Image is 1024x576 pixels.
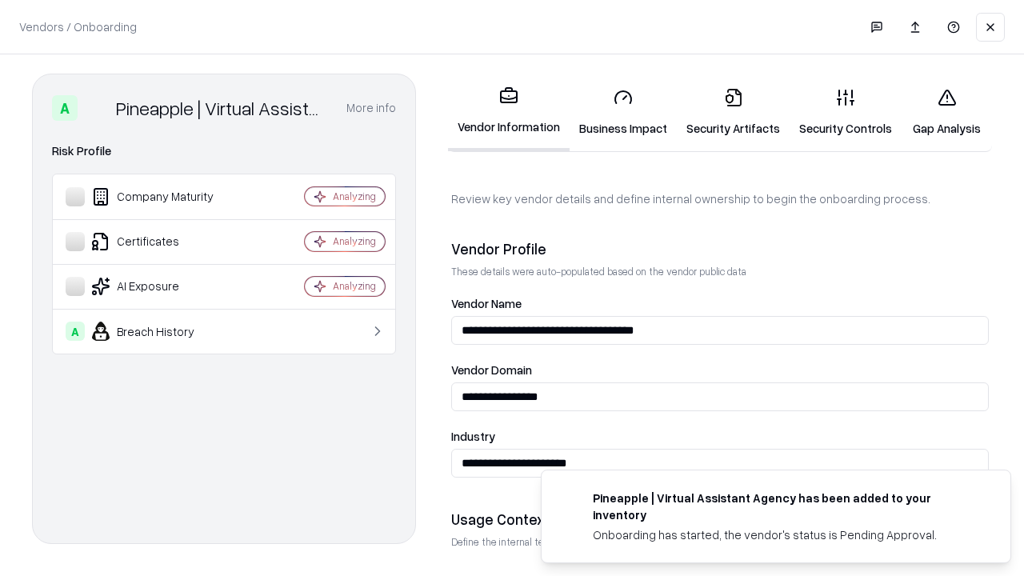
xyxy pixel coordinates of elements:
div: Pineapple | Virtual Assistant Agency has been added to your inventory [593,490,972,523]
a: Vendor Information [448,74,570,151]
a: Security Controls [790,75,902,150]
img: trypineapple.com [561,490,580,509]
div: Vendor Profile [451,239,989,258]
img: Pineapple | Virtual Assistant Agency [84,95,110,121]
div: AI Exposure [66,277,257,296]
div: Analyzing [333,234,376,248]
div: A [66,322,85,341]
div: Analyzing [333,279,376,293]
p: Define the internal team and reason for using this vendor. This helps assess business relevance a... [451,535,989,549]
label: Vendor Name [451,298,989,310]
div: Usage Context [451,510,989,529]
div: A [52,95,78,121]
button: More info [346,94,396,122]
div: Onboarding has started, the vendor's status is Pending Approval. [593,526,972,543]
p: Vendors / Onboarding [19,18,137,35]
label: Industry [451,430,989,442]
a: Gap Analysis [902,75,992,150]
div: Pineapple | Virtual Assistant Agency [116,95,327,121]
div: Certificates [66,232,257,251]
div: Breach History [66,322,257,341]
div: Company Maturity [66,187,257,206]
a: Security Artifacts [677,75,790,150]
a: Business Impact [570,75,677,150]
label: Vendor Domain [451,364,989,376]
p: These details were auto-populated based on the vendor public data [451,265,989,278]
p: Review key vendor details and define internal ownership to begin the onboarding process. [451,190,989,207]
div: Risk Profile [52,142,396,161]
div: Analyzing [333,190,376,203]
